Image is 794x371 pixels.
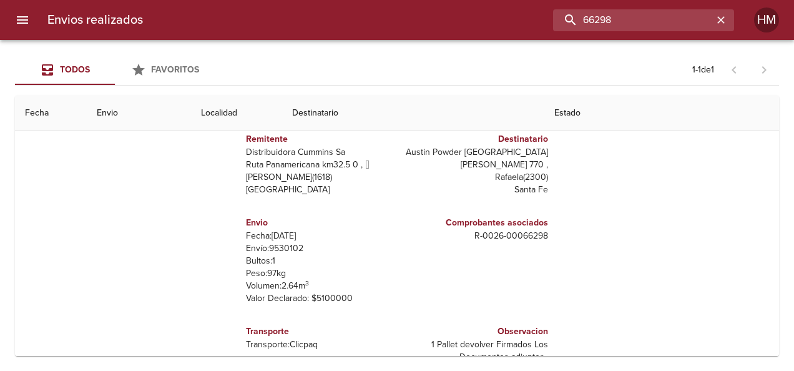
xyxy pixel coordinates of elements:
[282,96,545,131] th: Destinatario
[754,7,779,32] div: HM
[7,5,37,35] button: menu
[246,242,392,255] p: Envío: 9530102
[402,159,548,171] p: [PERSON_NAME] 770 ,
[246,325,392,339] h6: Transporte
[754,7,779,32] div: Abrir información de usuario
[47,10,143,30] h6: Envios realizados
[553,9,713,31] input: buscar
[246,132,392,146] h6: Remitente
[246,216,392,230] h6: Envio
[15,96,87,131] th: Fecha
[246,146,392,159] p: Distribuidora Cummins Sa
[246,339,392,351] p: Transporte: Clicpaq
[402,146,548,159] p: Austin Powder [GEOGRAPHIC_DATA]
[305,279,309,287] sup: 3
[402,184,548,196] p: Santa Fe
[246,159,392,171] p: Ruta Panamericana km32.5 0 ,  
[246,292,392,305] p: Valor Declarado: $ 5100000
[246,171,392,184] p: [PERSON_NAME] ( 1618 )
[402,325,548,339] h6: Observacion
[749,55,779,85] span: Pagina siguiente
[544,96,779,131] th: Estado
[246,230,392,242] p: Fecha: [DATE]
[246,267,392,280] p: Peso: 97 kg
[402,339,548,364] p: 1 Pallet devolver Firmados Los Documentos adjuntos..
[60,64,90,75] span: Todos
[402,171,548,184] p: Rafaela ( 2300 )
[191,96,282,131] th: Localidad
[692,64,714,76] p: 1 - 1 de 1
[402,230,548,242] p: R - 0026 - 00066298
[151,64,199,75] span: Favoritos
[246,280,392,292] p: Volumen: 2.64 m
[246,255,392,267] p: Bultos: 1
[15,55,215,85] div: Tabs Envios
[402,216,548,230] h6: Comprobantes asociados
[87,96,191,131] th: Envio
[246,184,392,196] p: [GEOGRAPHIC_DATA]
[402,132,548,146] h6: Destinatario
